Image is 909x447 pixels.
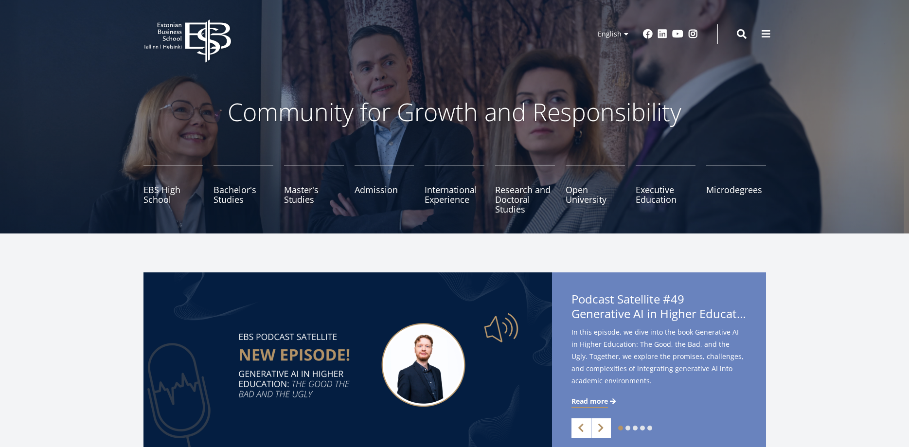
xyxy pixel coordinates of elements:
a: 1 [618,426,623,430]
a: Facebook [643,29,653,39]
a: Open University [566,165,625,214]
a: 3 [633,426,638,430]
a: 2 [625,426,630,430]
a: 5 [647,426,652,430]
a: Next [591,418,611,438]
a: Bachelor's Studies [214,165,273,214]
p: Community for Growth and Responsibility [197,97,713,126]
a: EBS High School [143,165,203,214]
a: Linkedin [658,29,667,39]
span: In this episode, we dive into the book Generative AI in Higher Education: The Good, the Bad, and ... [571,326,747,387]
a: Read more [571,396,618,406]
a: Instagram [688,29,698,39]
a: Youtube [672,29,683,39]
a: Research and Doctoral Studies [495,165,555,214]
span: Podcast Satellite #49 [571,292,747,324]
a: Previous [571,418,591,438]
a: Admission [355,165,414,214]
a: Microdegrees [706,165,766,214]
a: Executive Education [636,165,695,214]
a: Master's Studies [284,165,344,214]
a: 4 [640,426,645,430]
a: International Experience [425,165,484,214]
span: Read more [571,396,608,406]
span: Generative AI in Higher Education: The Good, the Bad, and the Ugly [571,306,747,321]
